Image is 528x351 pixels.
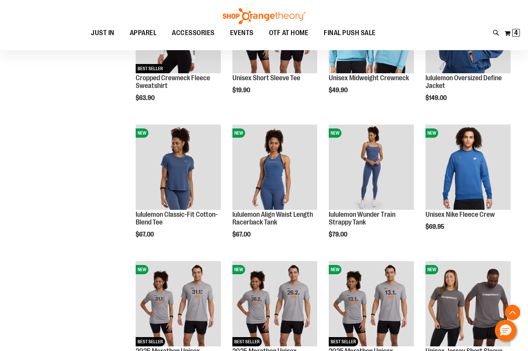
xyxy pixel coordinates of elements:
[425,261,511,346] img: Unisex Jersey Short Sleeve Tee
[329,265,341,274] span: NEW
[91,24,114,42] span: JUST IN
[514,29,518,37] span: 4
[222,24,261,42] a: EVENTS
[505,305,520,320] button: Back To Top
[232,231,252,238] span: $67.00
[136,94,156,101] span: $63.90
[136,265,148,274] span: NEW
[329,261,414,348] a: 2025 Marathon Unisex Distance Tee 13.1NEWBEST SELLER
[329,261,414,346] img: 2025 Marathon Unisex Distance Tee 13.1
[83,24,122,42] a: JUST IN
[425,74,502,89] a: lululemon Oversized Define Jacket
[222,8,306,24] img: Shop Orangetheory
[132,121,225,257] div: product
[172,24,215,42] span: ACCESSORIES
[269,24,309,42] span: OTF AT HOME
[329,74,409,82] a: Unisex Midweight Crewneck
[422,121,515,250] div: product
[232,87,251,94] span: $19.90
[425,125,511,210] img: Unisex Nike Fleece Crew
[324,24,376,42] span: FINAL PUSH SALE
[329,211,395,226] a: lululemon Wunder Train Strappy Tank
[425,94,448,101] span: $149.00
[329,231,348,238] span: $79.00
[232,337,262,346] span: BEST SELLER
[229,121,321,257] div: product
[136,128,148,138] span: NEW
[136,231,155,238] span: $67.00
[425,125,511,211] a: Unisex Nike Fleece CrewNEW
[425,223,446,230] span: $69.95
[329,87,349,94] span: $49.90
[136,211,218,226] a: lululemon Classic-Fit Cotton-Blend Tee
[329,125,414,211] a: lululemon Wunder Train Strappy TankNEW
[232,261,318,348] a: 2025 Marathon Unisex Distance Tee 26.2NEWBEST SELLER
[136,64,165,73] span: BEST SELLER
[232,125,318,211] a: lululemon Align Waist Length Racerback TankNEW
[425,265,438,274] span: NEW
[136,261,221,348] a: 2025 Marathon Unisex Distance Tee 31.1NEWBEST SELLER
[425,261,511,348] a: Unisex Jersey Short Sleeve TeeNEW
[316,24,383,42] a: FINAL PUSH SALE
[232,265,245,274] span: NEW
[232,261,318,346] img: 2025 Marathon Unisex Distance Tee 26.2
[230,24,254,42] span: EVENTS
[136,74,210,89] a: Cropped Crewneck Fleece Sweatshirt
[122,24,165,42] a: APPAREL
[136,125,221,210] img: lululemon Classic-Fit Cotton-Blend Tee
[164,24,222,42] a: ACCESSORIES
[425,211,495,218] a: Unisex Nike Fleece Crew
[232,74,300,82] a: Unisex Short Sleeve Tee
[325,121,418,257] div: product
[136,261,221,346] img: 2025 Marathon Unisex Distance Tee 31.1
[495,320,516,341] button: Hello, have a question? Let’s chat.
[136,125,221,211] a: lululemon Classic-Fit Cotton-Blend TeeNEW
[232,125,318,210] img: lululemon Align Waist Length Racerback Tank
[232,128,245,138] span: NEW
[232,211,313,226] a: lululemon Align Waist Length Racerback Tank
[329,337,358,346] span: BEST SELLER
[136,337,165,346] span: BEST SELLER
[329,125,414,210] img: lululemon Wunder Train Strappy Tank
[425,128,438,138] span: NEW
[261,24,316,42] a: OTF AT HOME
[130,24,157,42] span: APPAREL
[329,128,341,138] span: NEW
